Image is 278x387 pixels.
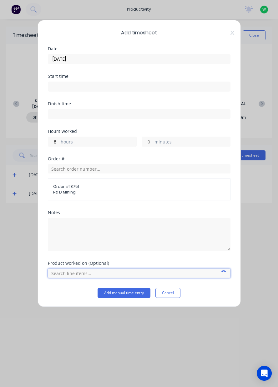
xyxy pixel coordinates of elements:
div: Start time [48,74,230,78]
label: minutes [154,138,230,146]
span: Order # 18751 [53,184,225,189]
div: Open Intercom Messenger [257,366,272,381]
div: Product worked on (Optional) [48,261,230,265]
div: Hours worked [48,129,230,133]
input: Search order number... [48,164,230,173]
input: 0 [142,137,153,146]
span: Add timesheet [48,29,230,37]
div: Order # [48,157,230,161]
div: Notes [48,210,230,215]
button: Cancel [155,288,180,298]
div: Finish time [48,102,230,106]
input: Search line items... [48,269,230,278]
button: Add manual time entry [98,288,150,298]
div: Date [48,47,230,51]
span: R& D Mining [53,189,225,195]
input: 0 [48,137,59,146]
label: hours [61,138,136,146]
